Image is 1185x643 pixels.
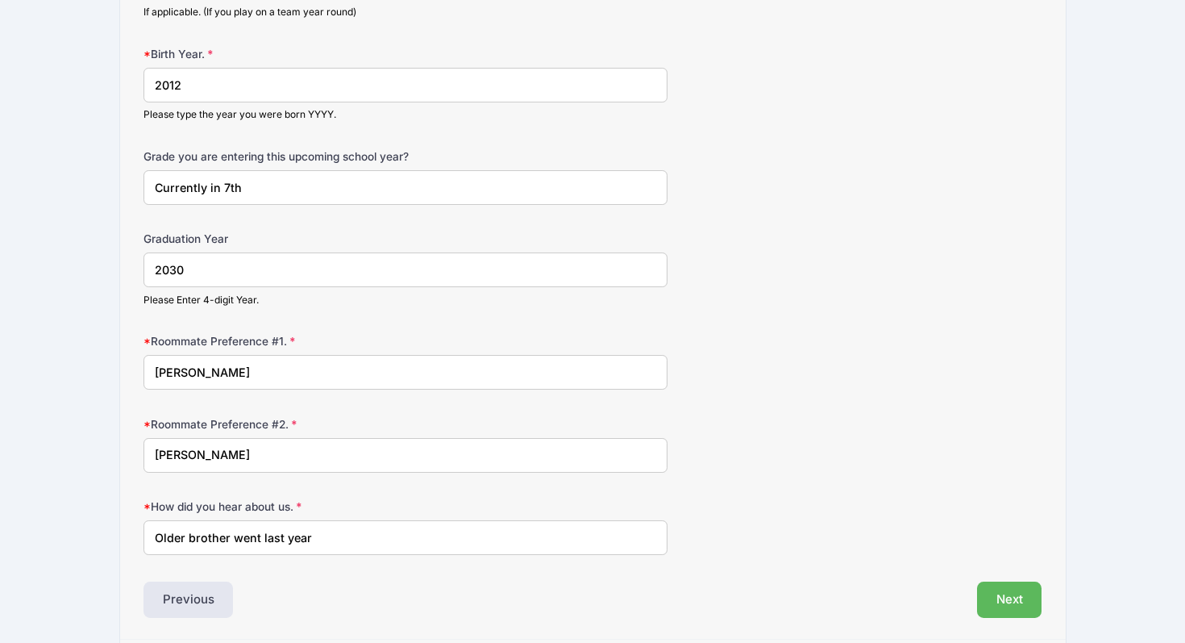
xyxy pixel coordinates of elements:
button: Previous [143,582,234,619]
label: Graduation Year [143,231,443,247]
label: Roommate Preference #1. [143,333,443,349]
label: How did you hear about us. [143,499,443,515]
label: Grade you are entering this upcoming school year? [143,148,443,165]
button: Next [977,582,1042,619]
label: Birth Year. [143,46,443,62]
div: If applicable. (If you play on a team year round) [143,5,667,19]
div: Please Enter 4-digit Year. [143,293,667,307]
label: Roommate Preference #2. [143,416,443,432]
div: Please type the year you were born YYYY. [143,107,667,122]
